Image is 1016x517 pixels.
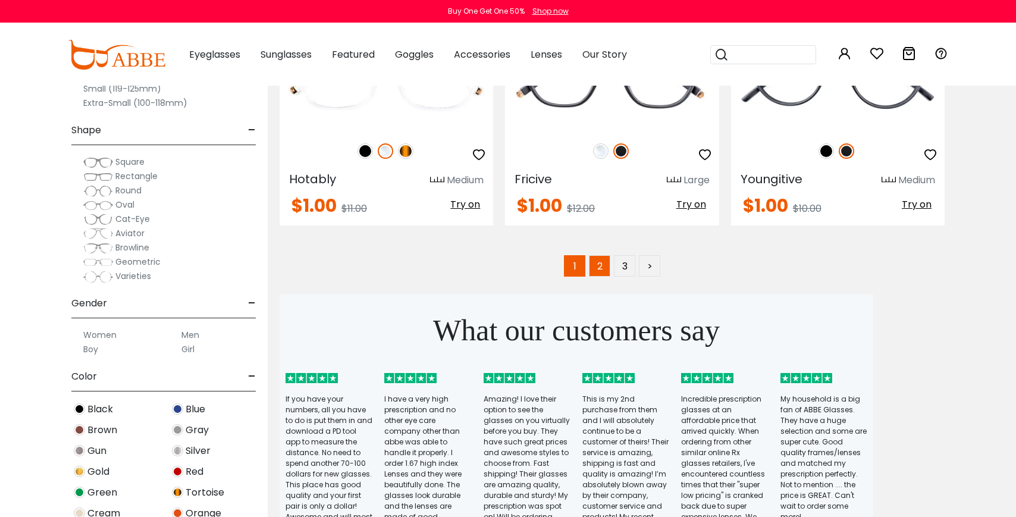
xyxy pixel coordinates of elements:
[189,48,240,61] span: Eyeglasses
[83,256,113,268] img: Geometric.png
[398,143,413,159] img: Tortoise
[115,256,161,268] span: Geometric
[115,199,134,211] span: Oval
[532,6,569,17] div: Shop now
[517,193,562,218] span: $1.00
[83,199,113,211] img: Oval.png
[248,289,256,318] span: -
[74,424,85,435] img: Brown
[261,48,312,61] span: Sunglasses
[172,466,183,477] img: Red
[83,242,113,254] img: Browline.png
[248,116,256,145] span: -
[186,465,203,479] span: Red
[531,48,562,61] span: Lenses
[83,185,113,197] img: Round.png
[186,402,205,416] span: Blue
[882,176,896,185] img: size ruler
[741,171,802,187] span: Youngitive
[448,6,525,17] div: Buy One Get One 50%
[613,143,629,159] img: Matte Black
[83,271,113,283] img: Varieties.png
[181,342,195,356] label: Girl
[172,445,183,456] img: Silver
[793,202,821,215] span: $10.00
[780,373,833,383] img: 5-star
[186,423,209,437] span: Gray
[172,403,183,415] img: Blue
[181,328,199,342] label: Men
[83,328,117,342] label: Women
[83,82,161,96] label: Small (119-125mm)
[484,373,536,383] img: 5-star
[447,197,484,212] button: Try on
[115,184,142,196] span: Round
[454,48,510,61] span: Accessories
[115,242,149,253] span: Browline
[567,202,595,215] span: $12.00
[83,156,113,168] img: Square.png
[280,294,873,366] h2: What our customers say
[898,173,935,187] div: Medium
[87,444,106,458] span: Gun
[74,466,85,477] img: Gold
[681,373,733,383] img: 5-star
[71,362,97,391] span: Color
[172,424,183,435] img: Gray
[582,48,627,61] span: Our Story
[341,202,367,215] span: $11.00
[743,193,788,218] span: $1.00
[68,40,165,70] img: abbeglasses.com
[71,116,101,145] span: Shape
[248,362,256,391] span: -
[378,143,393,159] img: Clear
[526,6,569,16] a: Shop now
[87,485,117,500] span: Green
[83,214,113,225] img: Cat-Eye.png
[115,213,150,225] span: Cat-Eye
[289,171,336,187] span: Hotably
[839,143,854,159] img: Matte Black
[115,156,145,168] span: Square
[83,228,113,240] img: Aviator.png
[639,255,660,277] a: >
[515,171,552,187] span: Fricive
[589,255,610,277] a: 2
[186,444,211,458] span: Silver
[819,143,834,159] img: Black
[384,373,437,383] img: 5-star
[87,423,117,437] span: Brown
[172,487,183,498] img: Tortoise
[676,198,706,211] span: Try on
[83,96,187,110] label: Extra-Small (100-118mm)
[593,143,609,159] img: Clear
[450,198,480,211] span: Try on
[902,198,932,211] span: Try on
[74,403,85,415] img: Black
[447,173,484,187] div: Medium
[667,176,681,185] img: size ruler
[358,143,373,159] img: Black
[74,445,85,456] img: Gun
[564,255,585,277] span: 1
[582,373,635,383] img: 5-star
[186,485,224,500] span: Tortoise
[83,342,98,356] label: Boy
[115,270,151,282] span: Varieties
[291,193,337,218] span: $1.00
[71,289,107,318] span: Gender
[115,227,145,239] span: Aviator
[83,171,113,183] img: Rectangle.png
[332,48,375,61] span: Featured
[395,48,434,61] span: Goggles
[87,465,109,479] span: Gold
[87,402,113,416] span: Black
[614,255,635,277] a: 3
[898,197,935,212] button: Try on
[673,197,710,212] button: Try on
[286,373,338,383] img: 5-star
[683,173,710,187] div: Large
[430,176,444,185] img: size ruler
[74,487,85,498] img: Green
[115,170,158,182] span: Rectangle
